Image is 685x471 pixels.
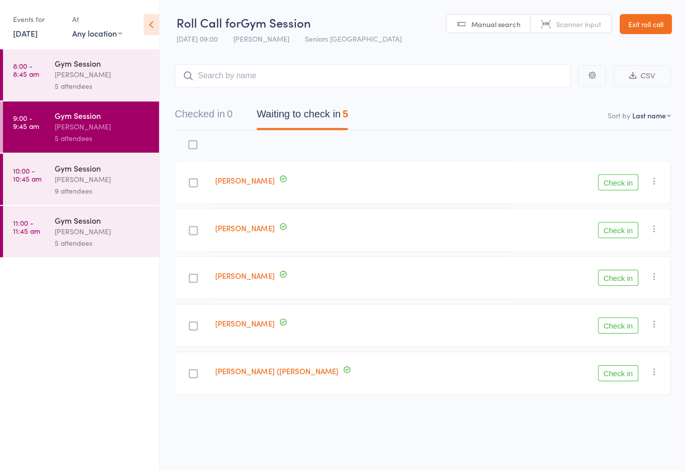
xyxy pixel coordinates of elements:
div: [PERSON_NAME] [55,121,150,132]
a: [PERSON_NAME] [215,318,274,328]
button: CSV [613,65,670,87]
button: Check in [597,365,637,381]
time: 9:00 - 9:45 am [13,114,39,130]
button: Check in [597,174,637,190]
div: Gym Session [55,162,150,173]
a: [PERSON_NAME] [215,175,274,185]
div: [PERSON_NAME] [55,225,150,237]
span: Scanner input [555,19,600,29]
a: 11:00 -11:45 amGym Session[PERSON_NAME]5 attendees [3,206,159,257]
label: Sort by [607,110,629,120]
div: 9 attendees [55,185,150,196]
time: 8:00 - 8:45 am [13,62,39,78]
div: Last name [631,110,665,120]
time: 11:00 - 11:45 am [13,218,40,234]
div: [PERSON_NAME] [55,173,150,185]
a: Exit roll call [619,14,671,34]
button: Waiting to check in5 [256,103,348,130]
span: Seniors [GEOGRAPHIC_DATA] [304,34,401,44]
div: 5 [342,108,348,119]
div: 0 [227,108,232,119]
a: 8:00 -8:45 amGym Session[PERSON_NAME]5 attendees [3,49,159,100]
button: Check in [597,222,637,238]
div: Gym Session [55,214,150,225]
a: [PERSON_NAME] [215,222,274,233]
a: 9:00 -9:45 amGym Session[PERSON_NAME]5 attendees [3,101,159,152]
div: 5 attendees [55,80,150,92]
div: Gym Session [55,58,150,69]
div: Events for [13,11,62,28]
a: [PERSON_NAME] [215,270,274,280]
button: Checked in0 [175,103,232,130]
span: Roll Call for [176,14,240,31]
a: [DATE] [13,28,38,39]
time: 10:00 - 10:45 am [13,166,42,182]
div: [PERSON_NAME] [55,69,150,80]
div: 5 attendees [55,132,150,144]
a: 10:00 -10:45 amGym Session[PERSON_NAME]9 attendees [3,153,159,205]
a: [PERSON_NAME] ([PERSON_NAME] [215,365,338,376]
button: Check in [597,317,637,333]
div: Any location [72,28,122,39]
div: 5 attendees [55,237,150,248]
button: Check in [597,269,637,285]
span: Gym Session [240,14,310,31]
span: [DATE] 09:00 [176,34,217,44]
input: Search by name [175,64,570,87]
span: [PERSON_NAME] [233,34,289,44]
div: Gym Session [55,110,150,121]
span: Manual search [471,19,520,29]
div: At [72,11,122,28]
